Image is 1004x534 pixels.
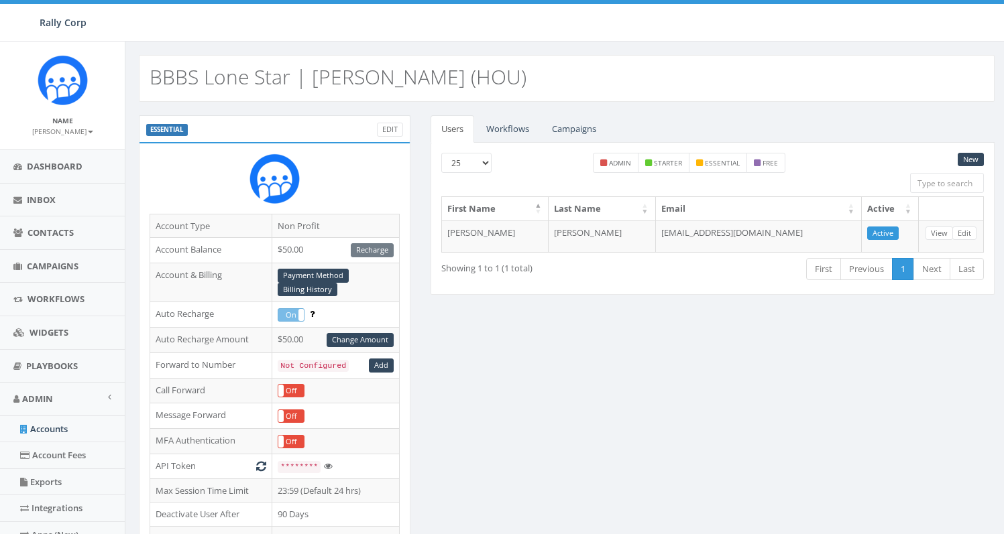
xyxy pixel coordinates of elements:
[369,358,394,373] a: Add
[150,66,526,88] h2: BBBS Lone Star | [PERSON_NAME] (HOU)
[146,124,188,136] label: ESSENTIAL
[541,115,607,143] a: Campaigns
[549,197,655,220] th: Last Name: activate to sort column ascending
[609,158,631,168] small: admin
[272,503,400,527] td: 90 Days
[952,226,977,241] a: Edit
[150,263,272,302] td: Account & Billing
[38,55,88,105] img: Icon_1.png
[278,409,304,423] div: OnOff
[278,436,304,448] label: Off
[806,258,841,280] a: First
[150,503,272,527] td: Deactivate User After
[278,385,304,397] label: Off
[442,197,549,220] th: First Name: activate to sort column descending
[249,153,300,204] img: Rally_Corp_Icon_1.png
[910,173,984,193] input: Type to search
[441,257,655,275] div: Showing 1 to 1 (1 total)
[278,308,304,322] div: OnOff
[278,309,304,322] label: On
[867,226,899,241] a: Active
[278,410,304,423] label: Off
[278,435,304,449] div: OnOff
[30,326,68,338] span: Widgets
[150,378,272,403] td: Call Forward
[272,478,400,503] td: 23:59 (Default 24 hrs)
[32,127,93,136] small: [PERSON_NAME]
[150,403,272,429] td: Message Forward
[150,429,272,454] td: MFA Authentication
[150,302,272,328] td: Auto Recharge
[327,333,394,347] a: Change Amount
[27,226,74,239] span: Contacts
[763,158,778,168] small: free
[52,116,73,125] small: Name
[654,158,682,168] small: starter
[27,293,85,305] span: Workflows
[840,258,893,280] a: Previous
[950,258,984,280] a: Last
[278,360,349,372] code: Not Configured
[150,454,272,479] td: API Token
[476,115,540,143] a: Workflows
[310,308,315,320] span: Enable to prevent campaign failure.
[278,283,337,297] a: Billing History
[272,328,400,353] td: $50.00
[150,478,272,503] td: Max Session Time Limit
[272,214,400,238] td: Non Profit
[150,352,272,378] td: Forward to Number
[150,328,272,353] td: Auto Recharge Amount
[431,115,474,143] a: Users
[549,220,655,253] td: [PERSON_NAME]
[26,360,78,372] span: Playbooks
[150,238,272,263] td: Account Balance
[27,260,78,272] span: Campaigns
[377,123,403,137] a: Edit
[40,16,87,29] span: Rally Corp
[656,197,862,220] th: Email: activate to sort column ascending
[926,226,953,241] a: View
[27,160,82,172] span: Dashboard
[913,258,950,280] a: Next
[22,393,53,405] span: Admin
[27,194,56,206] span: Inbox
[278,384,304,398] div: OnOff
[656,220,862,253] td: [EMAIL_ADDRESS][DOMAIN_NAME]
[272,238,400,263] td: $50.00
[32,125,93,137] a: [PERSON_NAME]
[958,153,984,167] a: New
[278,269,349,283] a: Payment Method
[150,214,272,238] td: Account Type
[705,158,740,168] small: essential
[256,462,266,470] i: Generate New Token
[442,220,549,253] td: [PERSON_NAME]
[892,258,914,280] a: 1
[862,197,919,220] th: Active: activate to sort column ascending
